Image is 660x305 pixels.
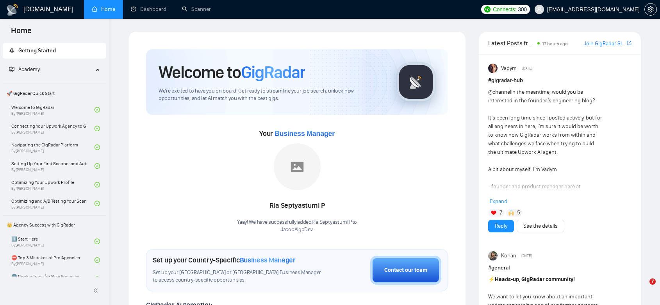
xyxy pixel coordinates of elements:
[159,87,384,102] span: We're excited to have you on board. Get ready to streamline your job search, unlock new opportuni...
[370,256,441,285] button: Contact our team
[11,157,95,175] a: Setting Up Your First Scanner and Auto-BidderBy[PERSON_NAME]
[633,278,652,297] iframe: Intercom live chat
[11,139,95,156] a: Navigating the GigRadar PlatformBy[PERSON_NAME]
[521,252,532,259] span: [DATE]
[584,39,625,48] a: Join GigRadar Slack Community
[537,7,542,12] span: user
[153,269,326,284] span: Set up your [GEOGRAPHIC_DATA] or [GEOGRAPHIC_DATA] Business Manager to access country-specific op...
[9,66,40,73] span: Academy
[275,130,335,137] span: Business Manager
[488,76,631,85] h1: # gigradar-hub
[490,198,507,205] span: Expand
[5,25,38,41] span: Home
[95,144,100,150] span: check-circle
[18,47,56,54] span: Getting Started
[495,222,507,230] a: Reply
[182,6,211,12] a: searchScanner
[488,276,495,283] span: ⚡
[95,182,100,187] span: check-circle
[4,217,105,233] span: 👑 Agency Success with GigRadar
[241,62,305,83] span: GigRadar
[95,276,100,282] span: check-circle
[488,264,631,272] h1: # general
[484,6,491,12] img: upwork-logo.png
[488,64,498,73] img: Vadym
[493,5,516,14] span: Connects:
[95,257,100,263] span: check-circle
[517,209,520,217] span: 5
[508,210,514,216] img: 🙌
[649,278,656,285] span: 7
[11,233,95,250] a: 1️⃣ Start HereBy[PERSON_NAME]
[18,66,40,73] span: Academy
[11,270,95,287] a: 🌚 Rookie Traps for New Agencies
[3,43,106,59] li: Getting Started
[499,209,502,217] span: 7
[153,256,296,264] h1: Set up your Country-Specific
[9,48,14,53] span: rocket
[259,129,335,138] span: Your
[517,220,564,232] button: See the details
[396,62,435,102] img: gigradar-logo.png
[95,107,100,112] span: check-circle
[11,195,95,212] a: Optimizing and A/B Testing Your Scanner for Better ResultsBy[PERSON_NAME]
[240,256,296,264] span: Business Manager
[501,251,516,260] span: Korlan
[95,201,100,206] span: check-circle
[274,143,321,190] img: placeholder.png
[523,222,558,230] a: See the details
[627,39,631,47] a: export
[491,210,496,216] img: ❤️
[488,38,535,48] span: Latest Posts from the GigRadar Community
[237,226,357,234] p: JacobAlgoDev .
[9,66,14,72] span: fund-projection-screen
[501,64,517,73] span: Vadym
[6,4,19,16] img: logo
[95,239,100,244] span: check-circle
[93,287,101,294] span: double-left
[488,220,514,232] button: Reply
[522,65,532,72] span: [DATE]
[92,6,115,12] a: homeHome
[95,163,100,169] span: check-circle
[131,6,166,12] a: dashboardDashboard
[95,126,100,131] span: check-circle
[384,266,427,275] div: Contact our team
[488,251,498,260] img: Korlan
[237,199,357,212] div: Ria Septyastumi P
[495,276,575,283] strong: Heads-up, GigRadar community!
[4,86,105,101] span: 🚀 GigRadar Quick Start
[518,5,526,14] span: 300
[237,219,357,234] div: Yaay! We have successfully added Ria Septyastumi P to
[488,89,511,95] span: @channel
[159,62,305,83] h1: Welcome to
[11,120,95,137] a: Connecting Your Upwork Agency to GigRadarBy[PERSON_NAME]
[644,3,657,16] button: setting
[645,6,656,12] span: setting
[11,101,95,118] a: Welcome to GigRadarBy[PERSON_NAME]
[644,6,657,12] a: setting
[627,40,631,46] span: export
[11,176,95,193] a: Optimizing Your Upwork ProfileBy[PERSON_NAME]
[542,41,568,46] span: 17 hours ago
[11,251,95,269] a: ⛔ Top 3 Mistakes of Pro AgenciesBy[PERSON_NAME]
